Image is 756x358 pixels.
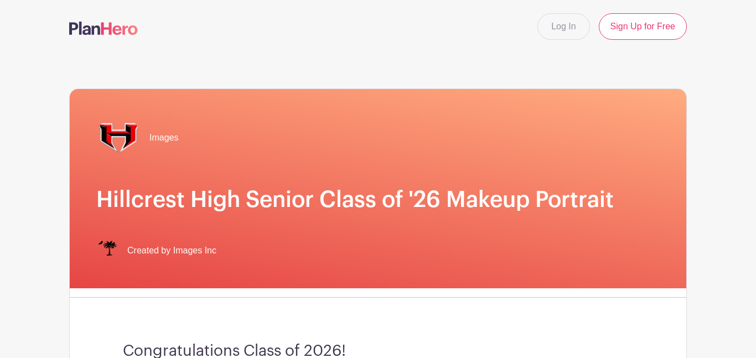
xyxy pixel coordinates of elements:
h1: Hillcrest High Senior Class of '26 Makeup Portrait [96,186,660,213]
span: Images [149,131,178,144]
span: Created by Images Inc [127,244,216,257]
a: Log In [537,13,589,40]
img: hillcrest%20transp..png [96,116,141,160]
a: Sign Up for Free [599,13,687,40]
img: logo-507f7623f17ff9eddc593b1ce0a138ce2505c220e1c5a4e2b4648c50719b7d32.svg [69,22,138,35]
img: IMAGES%20logo%20transparenT%20PNG%20s.png [96,240,118,262]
